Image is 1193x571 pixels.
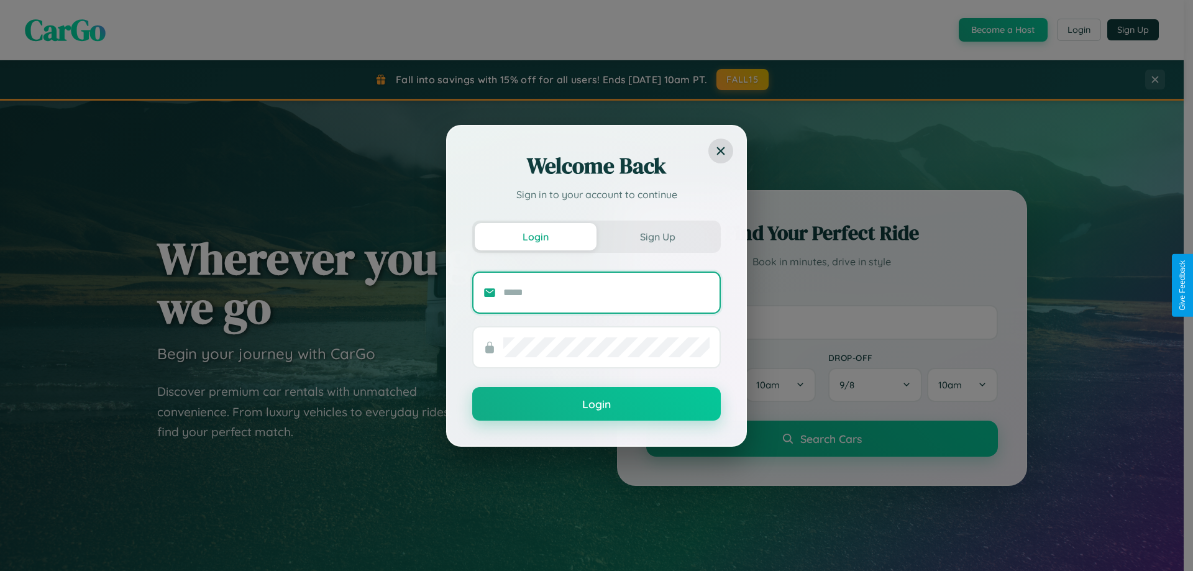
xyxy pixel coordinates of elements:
[475,223,596,250] button: Login
[472,187,721,202] p: Sign in to your account to continue
[472,151,721,181] h2: Welcome Back
[1178,260,1187,311] div: Give Feedback
[472,387,721,421] button: Login
[596,223,718,250] button: Sign Up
